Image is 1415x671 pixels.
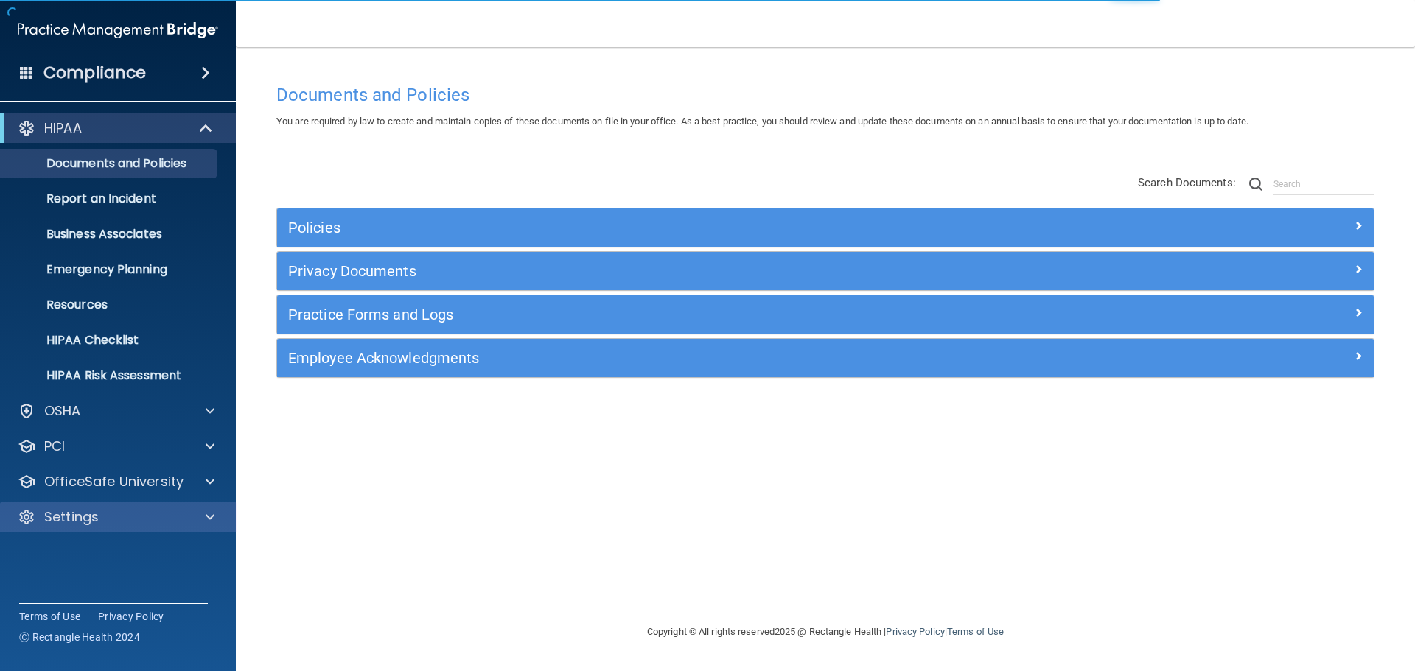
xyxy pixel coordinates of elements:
[288,303,1363,326] a: Practice Forms and Logs
[19,609,80,624] a: Terms of Use
[288,219,1089,236] h5: Policies
[556,608,1094,656] div: Copyright © All rights reserved 2025 @ Rectangle Health | |
[886,626,944,637] a: Privacy Policy
[288,306,1089,323] h5: Practice Forms and Logs
[44,473,184,491] p: OfficeSafe University
[10,368,211,383] p: HIPAA Risk Assessment
[18,15,218,45] img: PMB logo
[18,402,214,420] a: OSHA
[288,259,1363,283] a: Privacy Documents
[18,438,214,455] a: PCI
[18,473,214,491] a: OfficeSafe University
[947,626,1004,637] a: Terms of Use
[10,227,211,242] p: Business Associates
[276,116,1248,127] span: You are required by law to create and maintain copies of these documents on file in your office. ...
[44,119,82,137] p: HIPAA
[276,85,1374,105] h4: Documents and Policies
[288,216,1363,239] a: Policies
[1249,178,1262,191] img: ic-search.3b580494.png
[10,298,211,312] p: Resources
[288,263,1089,279] h5: Privacy Documents
[44,438,65,455] p: PCI
[44,508,99,526] p: Settings
[288,346,1363,370] a: Employee Acknowledgments
[18,508,214,526] a: Settings
[10,156,211,171] p: Documents and Policies
[19,630,140,644] span: Ⓒ Rectangle Health 2024
[98,609,164,624] a: Privacy Policy
[10,192,211,206] p: Report an Incident
[10,262,211,277] p: Emergency Planning
[288,350,1089,366] h5: Employee Acknowledgments
[1138,176,1236,189] span: Search Documents:
[10,333,211,348] p: HIPAA Checklist
[43,63,146,83] h4: Compliance
[1273,173,1374,195] input: Search
[44,402,81,420] p: OSHA
[18,119,214,137] a: HIPAA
